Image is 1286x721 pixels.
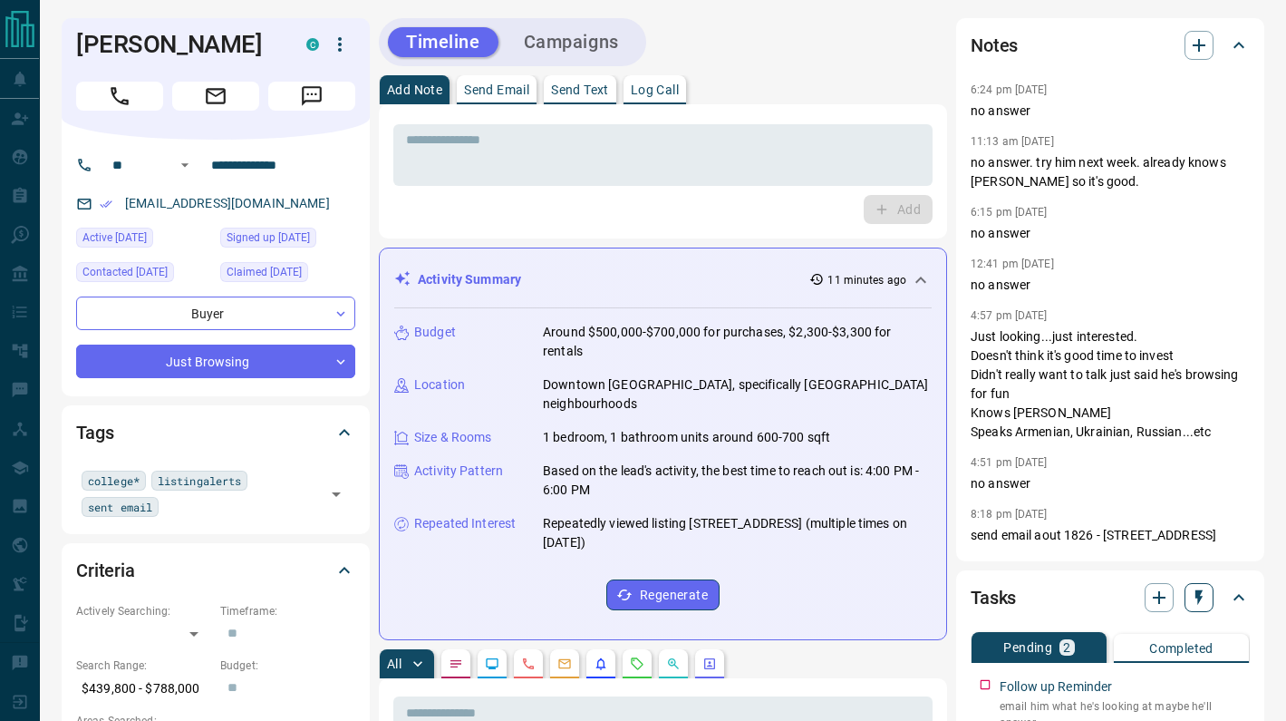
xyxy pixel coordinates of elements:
svg: Lead Browsing Activity [485,657,499,671]
svg: Notes [449,657,463,671]
svg: Listing Alerts [594,657,608,671]
h2: Tasks [971,583,1016,612]
svg: Agent Actions [702,657,717,671]
p: no answer [971,102,1250,121]
p: Based on the lead's activity, the best time to reach out is: 4:00 PM - 6:00 PM [543,462,932,500]
p: 4:57 pm [DATE] [971,309,1048,322]
span: college* [88,472,140,490]
div: Criteria [76,549,355,592]
div: Activity Summary11 minutes ago [394,263,932,297]
p: Size & Rooms [414,428,492,447]
button: Timeline [388,27,498,57]
div: Fri Dec 27 2024 [220,228,355,253]
h2: Criteria [76,556,135,585]
p: 6:15 pm [DATE] [971,206,1048,219]
p: Timeframe: [220,603,355,619]
div: Tasks [971,576,1250,619]
p: Downtown [GEOGRAPHIC_DATA], specifically [GEOGRAPHIC_DATA] neighbourhoods [543,375,932,414]
p: 4:51 pm [DATE] [971,456,1048,469]
p: All [387,658,401,670]
p: 6:24 pm [DATE] [971,83,1048,96]
svg: Email Verified [100,198,112,210]
button: Campaigns [506,27,637,57]
p: 8:18 pm [DATE] [971,508,1048,521]
button: Open [174,154,196,176]
p: 1 bedroom, 1 bathroom units around 600-700 sqft [543,428,830,447]
p: Search Range: [76,658,211,674]
p: no answer [971,474,1250,493]
span: Claimed [DATE] [227,263,302,281]
p: no answer. try him next week. already knows [PERSON_NAME] so it's good. [971,153,1250,191]
div: Tags [76,411,355,454]
span: Signed up [DATE] [227,229,310,247]
svg: Opportunities [666,657,681,671]
a: [EMAIL_ADDRESS][DOMAIN_NAME] [125,196,330,210]
span: Message [268,82,355,111]
span: Email [172,82,259,111]
div: Thu Oct 02 2025 [76,262,211,287]
p: 12:41 pm [DATE] [971,258,1054,270]
p: Just looking...just interested. Doesn't think it's good time to invest Didn't really want to talk... [971,327,1250,442]
p: Budget [414,323,456,342]
div: Notes [971,24,1250,67]
div: condos.ca [306,38,319,51]
span: sent email [88,498,152,516]
p: Add Note [387,83,442,96]
span: Contacted [DATE] [82,263,168,281]
p: no answer [971,224,1250,243]
button: Regenerate [606,580,720,610]
p: Budget: [220,658,355,674]
div: Buyer [76,297,355,330]
p: Activity Pattern [414,462,503,481]
span: Call [76,82,163,111]
p: Repeatedly viewed listing [STREET_ADDRESS] (multiple times on [DATE]) [543,514,932,552]
p: Pending [1003,641,1052,654]
p: Location [414,375,465,395]
p: Completed [1149,642,1213,655]
div: Just Browsing [76,345,355,378]
p: Repeated Interest [414,514,516,533]
div: Sat May 17 2025 [220,262,355,287]
svg: Emails [557,657,572,671]
h1: [PERSON_NAME] [76,30,279,59]
span: Active [DATE] [82,229,147,247]
p: Actively Searching: [76,603,211,619]
p: $439,800 - $788,000 [76,674,211,704]
p: Around $500,000-$700,000 for purchases, $2,300-$3,300 for rentals [543,323,932,361]
p: no answer [971,276,1250,295]
span: listingalerts [158,472,241,490]
div: Sat Oct 11 2025 [76,228,211,253]
p: 11:13 am [DATE] [971,135,1054,148]
p: 2 [1063,641,1070,654]
p: Log Call [631,83,679,96]
svg: Requests [630,657,644,671]
svg: Calls [521,657,536,671]
p: Send Email [464,83,529,96]
h2: Tags [76,418,113,447]
p: Follow up Reminder [1000,677,1112,697]
button: Open [324,482,349,507]
h2: Notes [971,31,1018,60]
p: 11 minutes ago [827,272,906,288]
p: Send Text [551,83,609,96]
p: Activity Summary [418,270,521,289]
p: send email aout 1826 - [STREET_ADDRESS] [971,526,1250,545]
